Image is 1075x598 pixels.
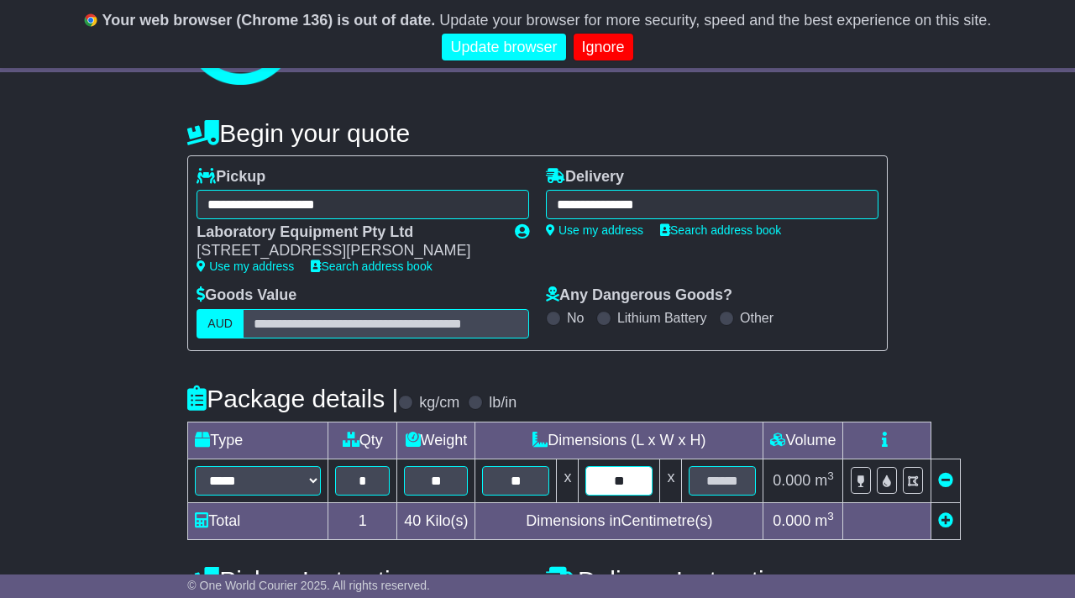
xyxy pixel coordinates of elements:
a: Add new item [938,512,953,529]
td: x [660,459,682,502]
td: Total [188,502,328,539]
label: Pickup [197,168,265,186]
label: Any Dangerous Goods? [546,286,732,305]
b: Your web browser (Chrome 136) is out of date. [102,12,436,29]
label: Delivery [546,168,624,186]
label: lb/in [489,394,517,412]
a: Ignore [574,34,633,61]
td: Qty [328,422,397,459]
span: 0.000 [773,472,810,489]
label: No [567,310,584,326]
span: © One World Courier 2025. All rights reserved. [187,579,430,592]
label: Goods Value [197,286,296,305]
h4: Pickup Instructions [187,566,529,594]
td: x [557,459,579,502]
label: kg/cm [419,394,459,412]
label: Lithium Battery [617,310,707,326]
a: Update browser [442,34,565,61]
td: 1 [328,502,397,539]
a: Search address book [660,223,781,237]
h4: Package details | [187,385,398,412]
td: Kilo(s) [397,502,475,539]
a: Use my address [546,223,643,237]
a: Search address book [311,260,432,273]
h4: Begin your quote [187,119,887,147]
h4: Delivery Instructions [546,566,888,594]
sup: 3 [827,510,834,522]
a: Remove this item [938,472,953,489]
span: m [815,472,834,489]
td: Volume [763,422,843,459]
td: Dimensions (L x W x H) [475,422,763,459]
sup: 3 [827,469,834,482]
a: Use my address [197,260,294,273]
span: Update your browser for more security, speed and the best experience on this site. [439,12,991,29]
span: m [815,512,834,529]
td: Dimensions in Centimetre(s) [475,502,763,539]
div: [STREET_ADDRESS][PERSON_NAME] [197,242,498,260]
span: 40 [404,512,421,529]
label: AUD [197,309,244,338]
span: 0.000 [773,512,810,529]
div: Laboratory Equipment Pty Ltd [197,223,498,242]
label: Other [740,310,773,326]
td: Type [188,422,328,459]
td: Weight [397,422,475,459]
